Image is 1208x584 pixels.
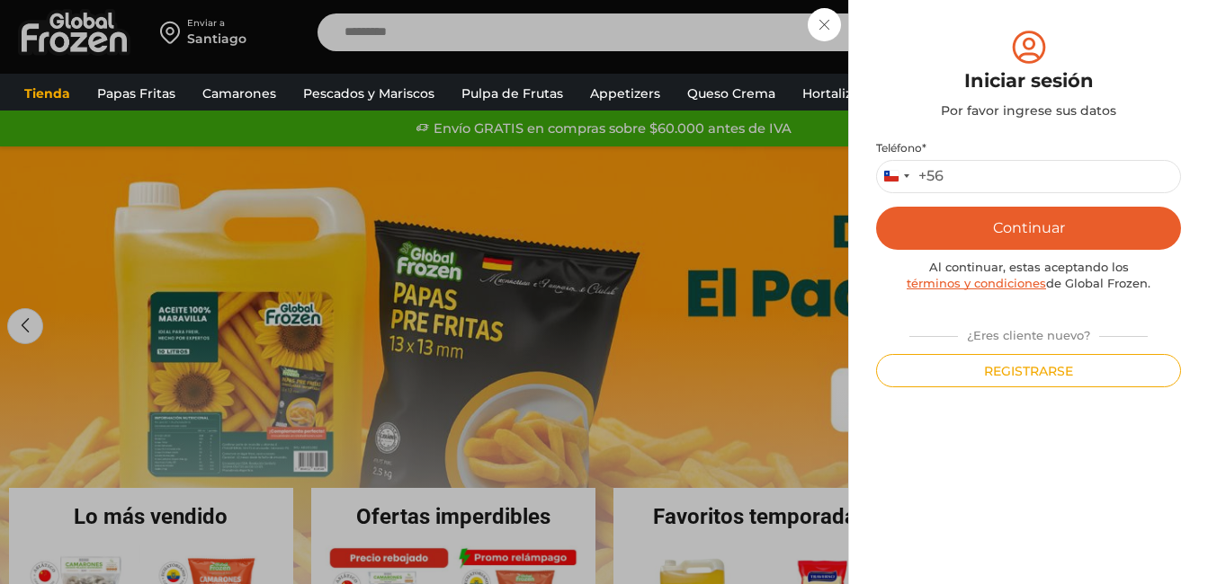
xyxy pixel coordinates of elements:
[900,321,1156,344] div: ¿Eres cliente nuevo?
[294,76,443,111] a: Pescados y Mariscos
[1008,27,1050,67] img: tabler-icon-user-circle.svg
[876,259,1181,292] div: Al continuar, estas aceptando los de Global Frozen.
[877,161,944,192] button: Selected country
[907,276,1046,290] a: términos y condiciones
[876,207,1181,250] button: Continuar
[193,76,285,111] a: Camarones
[876,67,1181,94] div: Iniciar sesión
[876,102,1181,119] div: Por favor ingrese sus datos
[793,76,874,111] a: Hortalizas
[918,167,944,186] div: +56
[581,76,669,111] a: Appetizers
[876,141,1181,155] label: Teléfono
[452,76,572,111] a: Pulpa de Frutas
[876,354,1181,387] button: Registrarse
[88,76,184,111] a: Papas Fritas
[678,76,784,111] a: Queso Crema
[15,76,79,111] a: Tienda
